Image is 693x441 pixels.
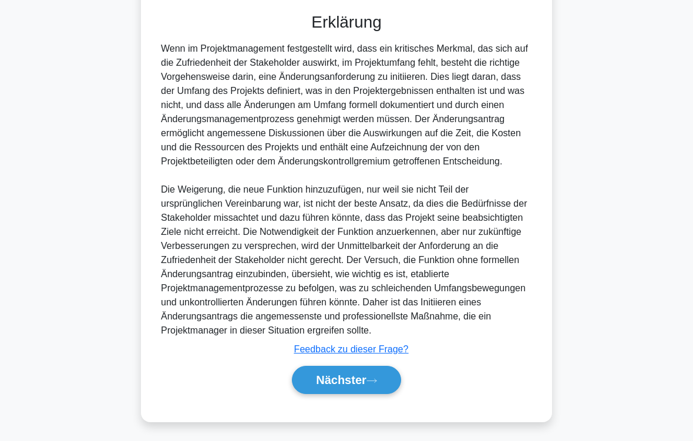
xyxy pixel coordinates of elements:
[161,42,532,338] div: Wenn im Projektmanagement festgestellt wird, dass ein kritisches Merkmal, das sich auf die Zufrie...
[163,12,530,32] h3: Erklärung
[316,373,366,386] font: Nächster
[294,344,409,354] a: Feedback zu dieser Frage?
[292,366,401,394] button: Nächster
